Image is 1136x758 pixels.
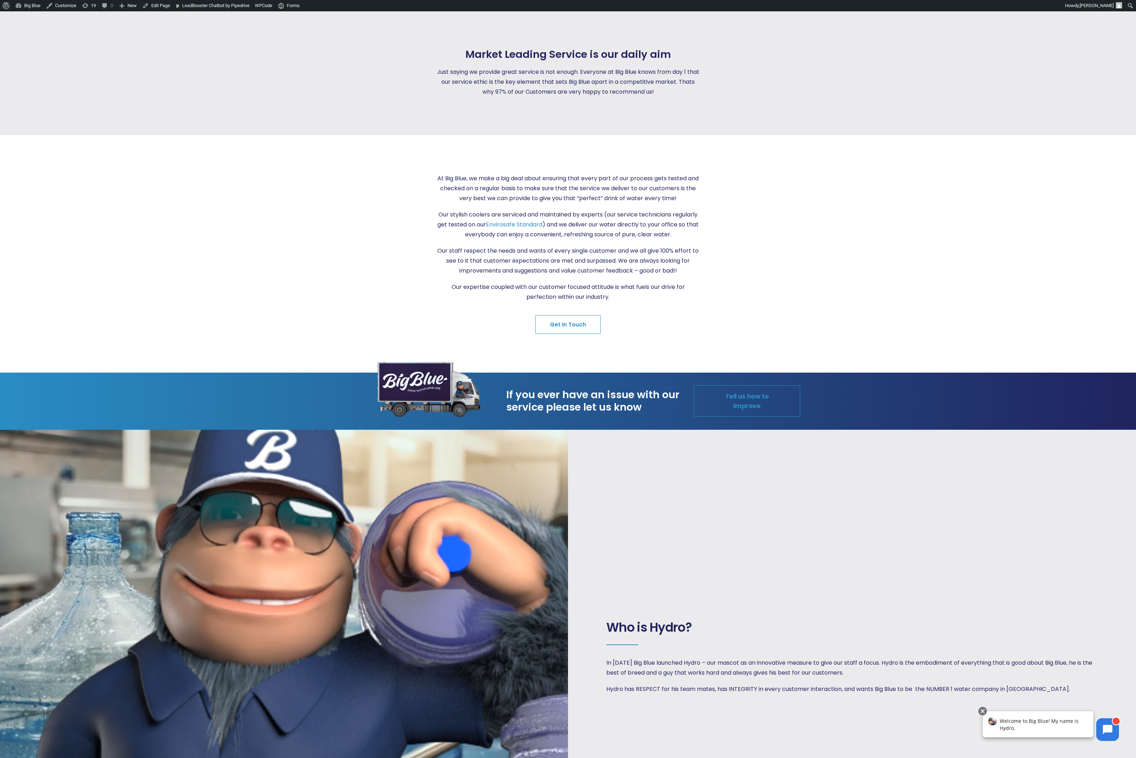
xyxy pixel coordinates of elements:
span: [PERSON_NAME] [1080,3,1114,8]
img: Avatar [13,11,22,20]
iframe: Chatbot [975,705,1126,748]
span: Welcome to Big Blue! My name is Hydro. [24,12,103,26]
a: Get in Touch [535,315,601,334]
p: Just saying we provide great service is not enough. Everyone at Big Blue knows from day 1 that ou... [436,67,700,97]
img: logo.svg [175,4,180,9]
span: Who is Hydro? [606,620,692,635]
a: Tell us how to improve [694,385,800,417]
a: Envirosafe Standard [486,220,542,229]
p: Our expertise coupled with our customer focused attitude is what fuels our drive for perfection w... [436,282,700,302]
p: Our stylish coolers are serviced and maintained by experts (our service technicians regularly get... [436,210,700,240]
p: Our staff respect the needs and wants of every single customer and we all give 100% effort to see... [436,246,700,276]
span: If you ever have an issue with our service please let us know [506,389,681,413]
p: Hydro has RESPECT for his team mates, has INTEGRITY in every customer interaction, and wants Big ... [606,684,1098,694]
p: In [DATE] Big Blue launched Hydro – our mascot as an innovative measure to give our staff a focus... [606,658,1098,678]
span: Market Leading Service is our daily aim [465,48,671,61]
p: At Big Blue, we make a big deal about ensuring that every part of our process gets tested and che... [436,174,700,203]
